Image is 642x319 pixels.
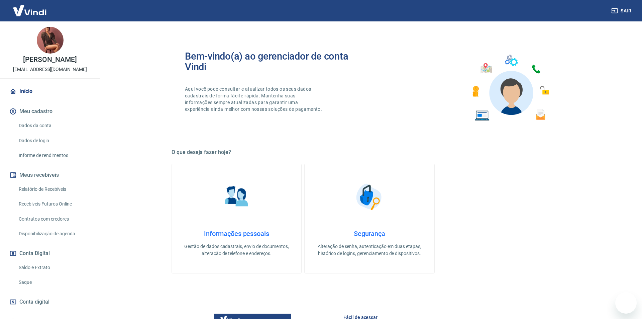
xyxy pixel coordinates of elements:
a: Disponibilização de agenda [16,227,92,241]
h4: Segurança [315,230,423,238]
h5: O que deseja fazer hoje? [172,149,567,156]
h2: Bem-vindo(a) ao gerenciador de conta Vindi [185,51,369,72]
iframe: Botão para abrir a janela de mensagens [615,292,637,314]
img: Segurança [353,180,386,214]
img: Vindi [8,0,51,21]
h4: Informações pessoais [183,230,291,238]
a: Saque [16,275,92,289]
button: Meu cadastro [8,104,92,119]
p: [EMAIL_ADDRESS][DOMAIN_NAME] [13,66,87,73]
img: 557e3562-6123-46ee-8d50-303be2e65ab5.jpeg [37,27,64,54]
a: Relatório de Recebíveis [16,182,92,196]
img: Imagem de um avatar masculino com diversos icones exemplificando as funcionalidades do gerenciado... [466,51,554,125]
p: Alteração de senha, autenticação em duas etapas, histórico de logins, gerenciamento de dispositivos. [315,243,423,257]
a: Recebíveis Futuros Online [16,197,92,211]
a: SegurançaSegurançaAlteração de senha, autenticação em duas etapas, histórico de logins, gerenciam... [304,164,434,273]
p: [PERSON_NAME] [23,56,77,63]
a: Conta digital [8,295,92,309]
p: Gestão de dados cadastrais, envio de documentos, alteração de telefone e endereços. [183,243,291,257]
img: Informações pessoais [220,180,253,214]
button: Meus recebíveis [8,168,92,182]
p: Aqui você pode consultar e atualizar todos os seus dados cadastrais de forma fácil e rápida. Mant... [185,86,323,112]
a: Informe de rendimentos [16,149,92,162]
a: Início [8,84,92,99]
a: Dados da conta [16,119,92,133]
span: Conta digital [19,297,49,307]
a: Informações pessoaisInformações pessoaisGestão de dados cadastrais, envio de documentos, alteraçã... [172,164,302,273]
a: Contratos com credores [16,212,92,226]
a: Dados de login [16,134,92,148]
button: Conta Digital [8,246,92,261]
button: Sair [610,5,634,17]
a: Saldo e Extrato [16,261,92,274]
